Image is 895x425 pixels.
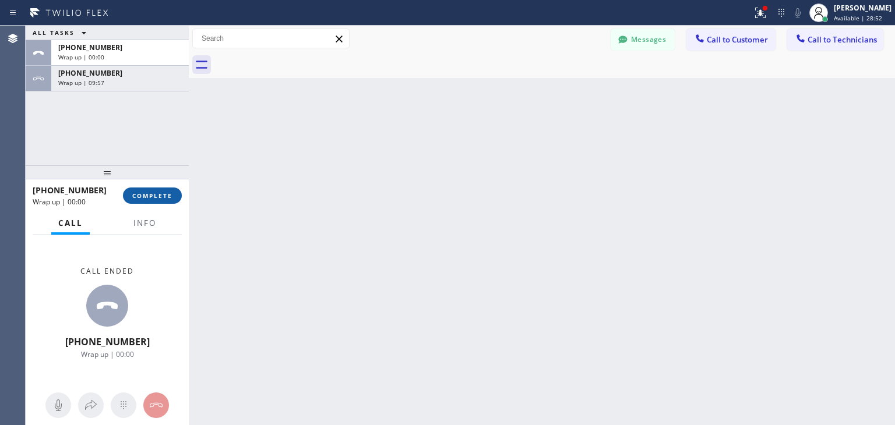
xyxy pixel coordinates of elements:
span: COMPLETE [132,192,172,200]
span: Info [133,218,156,228]
button: Call to Customer [686,29,776,51]
div: [PERSON_NAME] [834,3,892,13]
span: Call [58,218,83,228]
button: Hang up [143,392,169,418]
span: Wrap up | 00:00 [58,53,104,61]
span: Wrap up | 00:00 [33,197,86,207]
span: [PHONE_NUMBER] [33,185,107,196]
span: Call ended [80,266,134,276]
button: Open dialpad [111,392,136,418]
span: Call to Customer [707,34,768,45]
span: [PHONE_NUMBER] [58,42,122,52]
button: ALL TASKS [26,26,98,40]
span: Wrap up | 00:00 [81,349,134,359]
span: [PHONE_NUMBER] [58,68,122,78]
span: ALL TASKS [33,29,75,37]
button: Messages [611,29,675,51]
span: Available | 28:52 [834,14,882,22]
button: COMPLETE [123,187,182,204]
button: Info [126,212,163,235]
span: Wrap up | 09:57 [58,79,104,87]
button: Mute [790,5,806,21]
button: Mute [45,392,71,418]
span: [PHONE_NUMBER] [65,335,150,348]
span: Call to Technicians [808,34,877,45]
button: Call [51,212,90,235]
button: Call to Technicians [787,29,883,51]
button: Open directory [78,392,104,418]
input: Search [193,29,349,48]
